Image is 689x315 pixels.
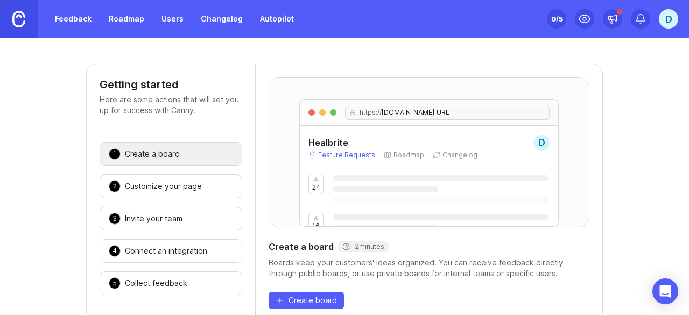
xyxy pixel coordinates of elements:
[125,149,180,159] div: Create a board
[318,151,375,159] p: Feature Requests
[312,222,320,230] p: 16
[551,11,563,26] div: 0 /5
[48,9,98,29] a: Feedback
[547,9,566,29] button: 0/5
[102,9,151,29] a: Roadmap
[100,94,242,116] p: Here are some actions that will set you up for success with Canny.
[393,151,424,159] p: Roadmap
[125,278,187,289] div: Collect feedback
[109,213,121,225] div: 3
[12,11,25,27] img: Canny Home
[109,245,121,257] div: 4
[289,295,337,306] span: Create board
[533,135,550,151] div: D
[355,108,382,117] span: https://
[652,278,678,304] div: Open Intercom Messenger
[382,108,452,117] span: [DOMAIN_NAME][URL]
[342,242,384,251] div: 2 minutes
[125,181,202,192] div: Customize your page
[109,277,121,289] div: 5
[100,77,242,92] h4: Getting started
[269,257,589,279] div: Boards keep your customers' ideas organized. You can receive feedback directly through public boa...
[155,9,190,29] a: Users
[109,148,121,160] div: 1
[125,246,207,256] div: Connect an integration
[308,136,348,149] h5: Healbrite
[442,151,477,159] p: Changelog
[269,240,589,253] div: Create a board
[269,292,344,309] button: Create board
[109,180,121,192] div: 2
[659,9,678,29] button: D
[312,183,320,192] p: 24
[254,9,300,29] a: Autopilot
[125,213,182,224] div: Invite your team
[194,9,249,29] a: Changelog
